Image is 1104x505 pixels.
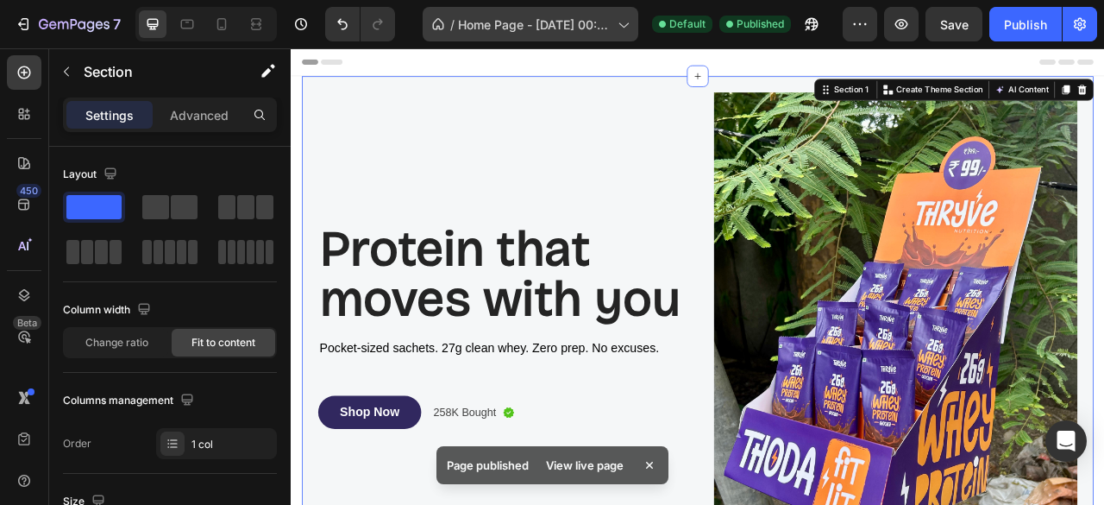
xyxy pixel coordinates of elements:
[181,453,261,474] p: 258K Bought
[447,457,529,474] p: Page published
[1045,420,1087,462] div: Open Intercom Messenger
[13,316,41,330] div: Beta
[737,16,784,32] span: Published
[450,16,455,34] span: /
[7,7,129,41] button: 7
[63,389,198,413] div: Columns management
[325,7,395,41] div: Undo/Redo
[989,7,1062,41] button: Publish
[63,163,121,186] div: Layout
[191,335,255,350] span: Fit to content
[925,7,982,41] button: Save
[85,335,148,350] span: Change ratio
[62,454,138,471] span: Shop Now
[63,299,154,322] div: Column width
[770,45,881,60] p: Create Theme Section
[536,453,634,477] div: View live page
[84,61,225,82] p: Section
[669,16,706,32] span: Default
[191,437,273,452] div: 1 col
[291,48,1104,505] iframe: Design area
[270,457,284,470] img: Alt Image
[113,14,121,35] p: 7
[892,42,968,63] button: AI Content
[16,184,41,198] div: 450
[940,17,969,32] span: Save
[63,436,91,451] div: Order
[1004,16,1047,34] div: Publish
[687,45,738,60] div: Section 1
[34,442,166,484] button: <p><span style="background-color:transparent;color:#FFFFFF;font-size:18px;">Shop Now</span></p>
[85,106,134,124] p: Settings
[458,16,611,34] span: Home Page - [DATE] 00:25:55
[170,106,229,124] p: Advanced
